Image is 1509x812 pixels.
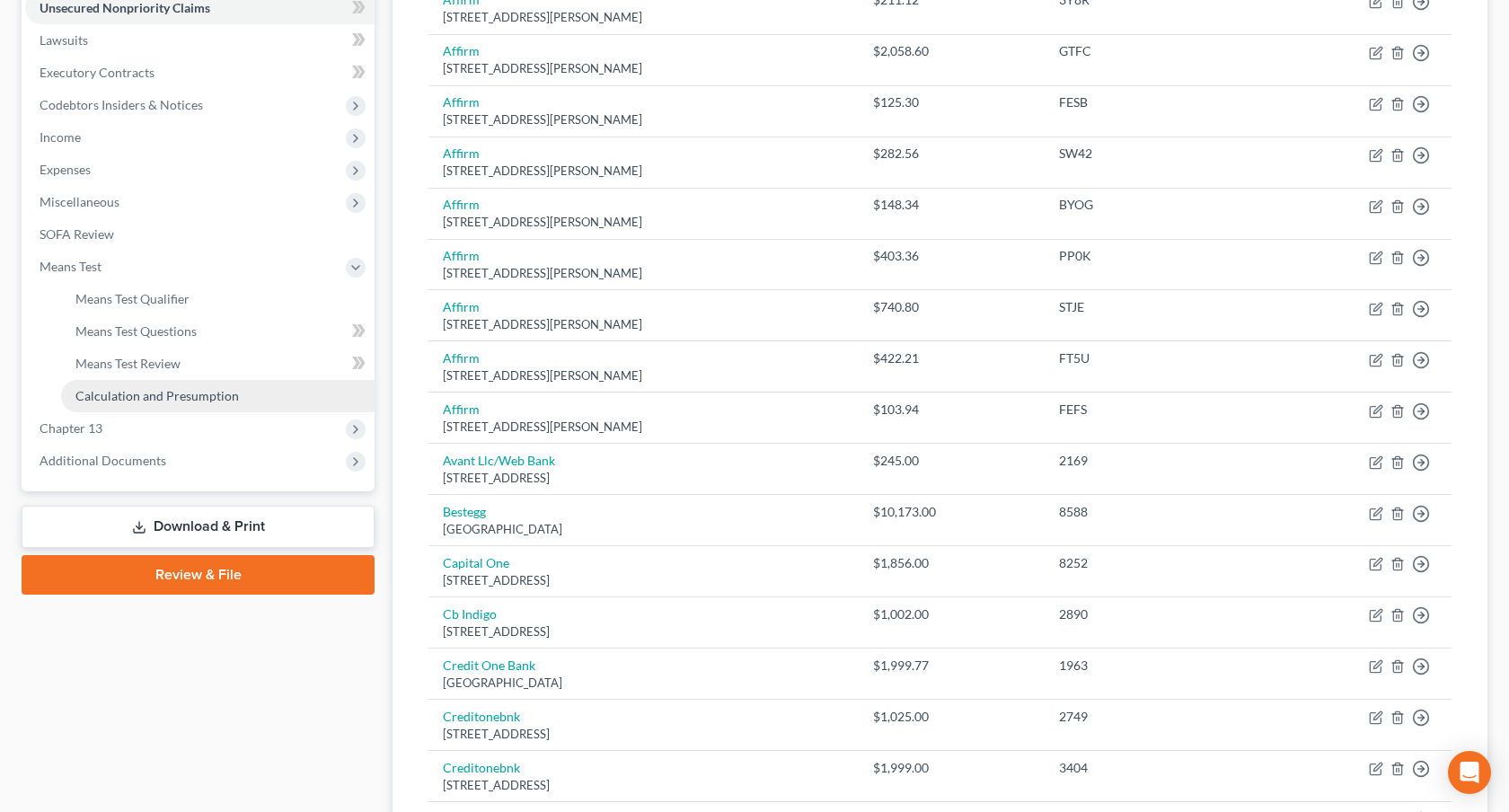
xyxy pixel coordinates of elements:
[443,470,844,487] div: [STREET_ADDRESS]
[443,402,480,417] a: Affirm
[75,323,197,339] span: Means Test Questions
[40,65,154,80] span: Executory Contracts
[873,401,1030,419] div: $103.94
[443,521,844,538] div: [GEOGRAPHIC_DATA]
[1059,605,1254,623] div: 2890
[61,283,375,315] a: Means Test Qualifier
[443,60,844,77] div: [STREET_ADDRESS][PERSON_NAME]
[40,129,81,145] span: Income
[25,218,375,251] a: SOFA Review
[1059,503,1254,521] div: 8588
[1059,42,1254,60] div: GTFC
[443,43,480,58] a: Affirm
[40,226,114,242] span: SOFA Review
[873,247,1030,265] div: $403.36
[443,623,844,640] div: [STREET_ADDRESS]
[1059,93,1254,111] div: FESB
[443,453,555,468] a: Avant Llc/Web Bank
[443,163,844,180] div: [STREET_ADDRESS][PERSON_NAME]
[61,348,375,380] a: Means Test Review
[75,388,239,403] span: Calculation and Presumption
[443,658,535,673] a: Credit One Bank
[873,759,1030,777] div: $1,999.00
[873,42,1030,60] div: $2,058.60
[40,453,166,468] span: Additional Documents
[443,299,480,314] a: Affirm
[443,316,844,333] div: [STREET_ADDRESS][PERSON_NAME]
[443,419,844,436] div: [STREET_ADDRESS][PERSON_NAME]
[1059,349,1254,367] div: FT5U
[1448,751,1491,794] div: Open Intercom Messenger
[1059,554,1254,572] div: 8252
[873,196,1030,214] div: $148.34
[22,506,375,548] a: Download & Print
[443,265,844,282] div: [STREET_ADDRESS][PERSON_NAME]
[40,32,88,48] span: Lawsuits
[61,380,375,412] a: Calculation and Presumption
[443,709,520,724] a: Creditonebnk
[443,146,480,161] a: Affirm
[443,197,480,212] a: Affirm
[873,93,1030,111] div: $125.30
[1059,657,1254,675] div: 1963
[40,194,119,209] span: Miscellaneous
[1059,401,1254,419] div: FEFS
[873,349,1030,367] div: $422.21
[75,291,190,306] span: Means Test Qualifier
[443,760,520,775] a: Creditonebnk
[1059,452,1254,470] div: 2169
[22,555,375,595] a: Review & File
[443,9,844,26] div: [STREET_ADDRESS][PERSON_NAME]
[1059,145,1254,163] div: SW42
[25,24,375,57] a: Lawsuits
[443,214,844,231] div: [STREET_ADDRESS][PERSON_NAME]
[873,145,1030,163] div: $282.56
[40,162,91,177] span: Expenses
[1059,247,1254,265] div: PP0K
[443,606,497,622] a: Cb Indigo
[40,259,101,274] span: Means Test
[25,57,375,89] a: Executory Contracts
[443,367,844,384] div: [STREET_ADDRESS][PERSON_NAME]
[443,248,480,263] a: Affirm
[443,675,844,692] div: [GEOGRAPHIC_DATA]
[443,94,480,110] a: Affirm
[873,452,1030,470] div: $245.00
[40,97,203,112] span: Codebtors Insiders & Notices
[40,420,102,436] span: Chapter 13
[443,555,509,570] a: Capital One
[873,605,1030,623] div: $1,002.00
[1059,298,1254,316] div: STJE
[1059,196,1254,214] div: BYOG
[873,503,1030,521] div: $10,173.00
[873,708,1030,726] div: $1,025.00
[443,350,480,366] a: Affirm
[443,572,844,589] div: [STREET_ADDRESS]
[61,315,375,348] a: Means Test Questions
[75,356,181,371] span: Means Test Review
[873,657,1030,675] div: $1,999.77
[873,554,1030,572] div: $1,856.00
[443,777,844,794] div: [STREET_ADDRESS]
[873,298,1030,316] div: $740.80
[443,111,844,128] div: [STREET_ADDRESS][PERSON_NAME]
[443,726,844,743] div: [STREET_ADDRESS]
[1059,708,1254,726] div: 2749
[1059,759,1254,777] div: 3404
[443,504,486,519] a: Bestegg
